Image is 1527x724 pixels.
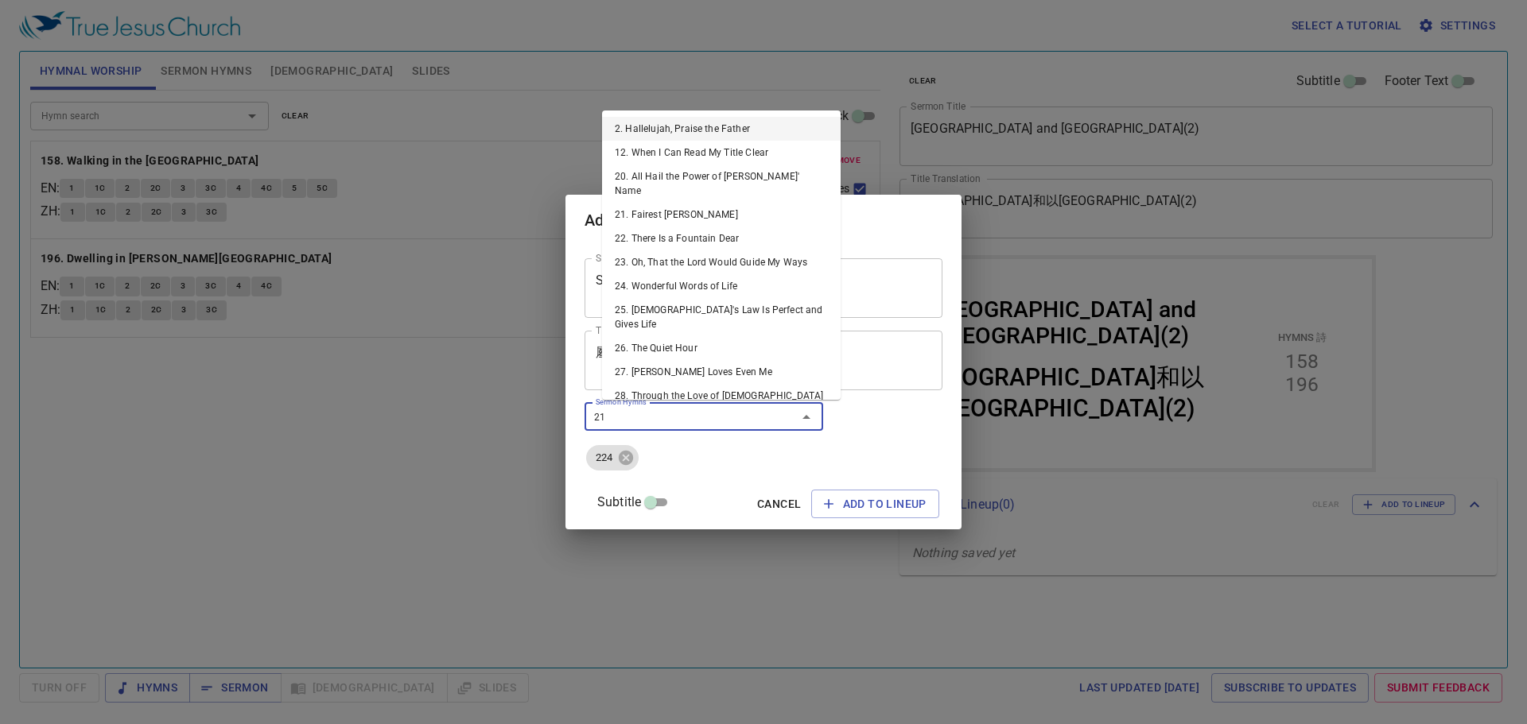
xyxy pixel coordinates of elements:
[602,165,841,203] li: 20. All Hail the Power of [PERSON_NAME]' Name
[602,141,841,165] li: 12. When I Can Read My Title Clear
[596,273,931,303] textarea: Spiritual Haughty and Purity of Heart
[751,490,807,519] button: Cancel
[385,76,433,90] p: Hymns 詩
[597,493,641,512] span: Subtitle
[757,494,801,514] span: Cancel
[795,406,818,428] button: Close
[585,207,942,233] h2: Add to Lineup
[596,345,931,375] textarea: 屬靈的傲慢與清心
[602,117,841,141] li: 2. Hallelujah, Praise the Father
[602,336,841,360] li: 26. The Quiet Hour
[392,95,425,118] li: 158
[586,451,622,466] span: 224
[602,203,841,226] li: 21. Fairest [PERSON_NAME]
[586,445,639,470] div: 224
[392,118,425,141] li: 196
[824,494,927,514] span: Add to Lineup
[811,490,939,519] button: Add to Lineup
[8,41,335,94] div: [GEOGRAPHIC_DATA] and [GEOGRAPHIC_DATA](2)
[602,384,841,422] li: 28. Through the Love of [DEMOGRAPHIC_DATA] Our Saviour
[602,360,841,384] li: 27. [PERSON_NAME] Loves Even Me
[602,274,841,298] li: 24. Wonderful Words of Life
[602,250,841,274] li: 23. Oh, That the Lord Would Guide My Ways
[602,298,841,336] li: 25. [DEMOGRAPHIC_DATA]'s Law Is Perfect and Gives Life
[8,106,335,167] div: [GEOGRAPHIC_DATA]和以[GEOGRAPHIC_DATA](2)
[602,226,841,250] li: 22. There Is a Fountain Dear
